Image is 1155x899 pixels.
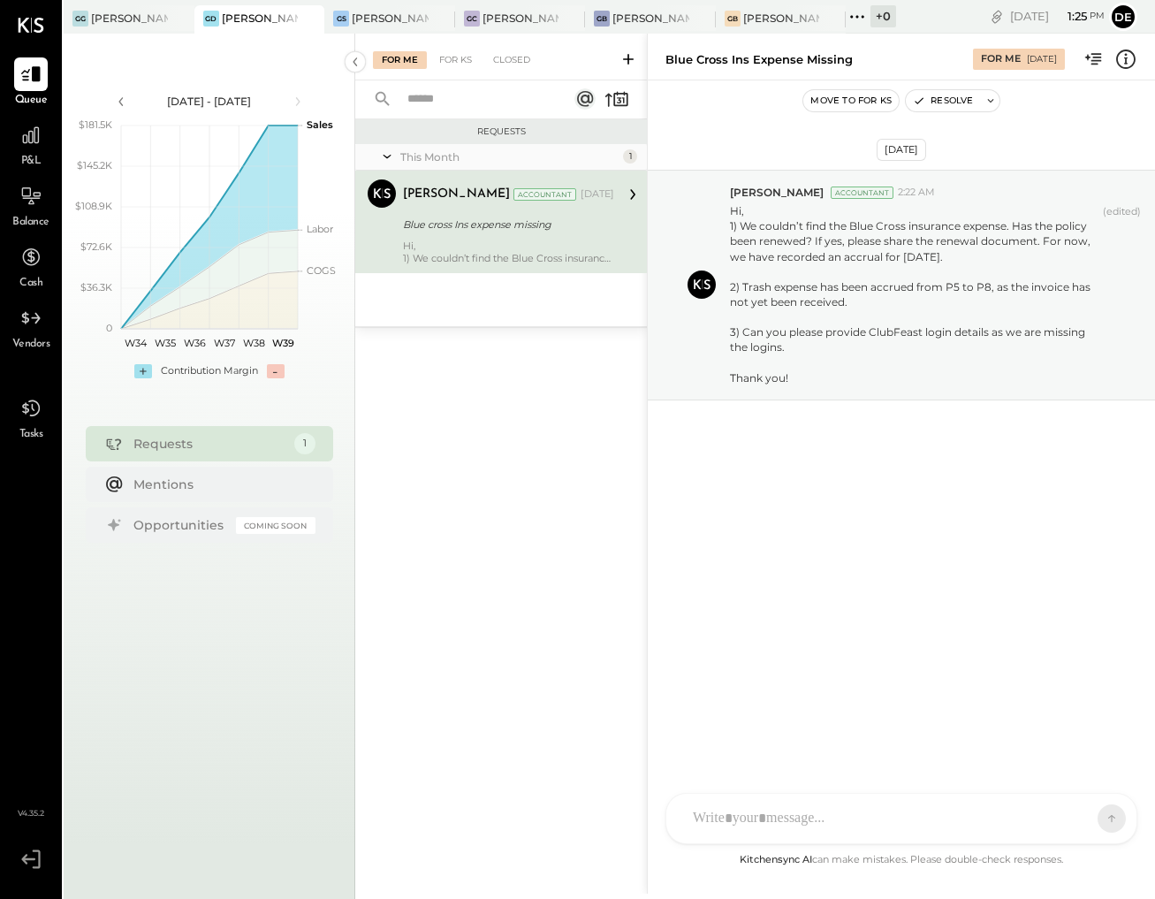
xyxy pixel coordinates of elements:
[1,118,61,170] a: P&L
[730,185,824,200] span: [PERSON_NAME]
[1,301,61,353] a: Vendors
[730,203,1096,385] p: Hi,
[1,179,61,231] a: Balance
[134,94,285,109] div: [DATE] - [DATE]
[352,11,429,26] div: [PERSON_NAME] Seaport
[1,240,61,292] a: Cash
[403,186,510,203] div: [PERSON_NAME]
[1109,3,1137,31] button: de
[242,337,264,349] text: W38
[988,7,1006,26] div: copy link
[19,427,43,443] span: Tasks
[581,187,614,202] div: [DATE]
[725,11,741,27] div: GB
[513,188,576,201] div: Accountant
[133,435,285,453] div: Requests
[594,11,610,27] div: GB
[870,5,896,27] div: + 0
[400,149,619,164] div: This Month
[12,337,50,353] span: Vendors
[1103,205,1141,385] span: (edited)
[730,279,1096,309] div: 2) Trash expense has been accrued from P5 to P8, as the invoice has not yet been received.
[133,516,227,534] div: Opportunities
[1,57,61,109] a: Queue
[877,139,926,161] div: [DATE]
[743,11,820,26] div: [PERSON_NAME] Back Bay
[1010,8,1105,25] div: [DATE]
[484,51,539,69] div: Closed
[307,118,333,131] text: Sales
[91,11,168,26] div: [PERSON_NAME] [GEOGRAPHIC_DATA]
[403,240,614,264] div: Hi,
[373,51,427,69] div: For Me
[134,364,152,378] div: +
[77,159,112,171] text: $145.2K
[906,90,980,111] button: Resolve
[133,476,307,493] div: Mentions
[72,11,88,27] div: GG
[12,215,49,231] span: Balance
[403,252,614,264] div: 1) We couldn’t find the Blue Cross insurance expense. Has the policy been renewed? If yes, please...
[161,364,258,378] div: Contribution Margin
[730,218,1096,263] div: 1) We couldn’t find the Blue Cross insurance expense. Has the policy been renewed? If yes, please...
[464,11,480,27] div: GC
[1,392,61,443] a: Tasks
[236,517,315,534] div: Coming Soon
[665,51,853,68] div: Blue cross Ins expense missing
[106,322,112,334] text: 0
[831,187,893,199] div: Accountant
[623,149,637,164] div: 1
[222,11,299,26] div: [PERSON_NAME] Downtown
[80,281,112,293] text: $36.3K
[483,11,559,26] div: [PERSON_NAME]- Causeway
[80,240,112,253] text: $72.6K
[203,11,219,27] div: GD
[730,370,1096,385] div: Thank you!
[307,264,336,277] text: COGS
[1027,53,1057,65] div: [DATE]
[75,200,112,212] text: $108.9K
[403,216,609,233] div: Blue cross Ins expense missing
[612,11,689,26] div: [PERSON_NAME] [GEOGRAPHIC_DATA]
[155,337,176,349] text: W35
[307,223,333,235] text: Labor
[15,93,48,109] span: Queue
[267,364,285,378] div: -
[183,337,205,349] text: W36
[898,186,935,200] span: 2:22 AM
[430,51,481,69] div: For KS
[19,276,42,292] span: Cash
[125,337,148,349] text: W34
[803,90,899,111] button: Move to for ks
[21,154,42,170] span: P&L
[730,324,1096,354] div: 3) Can you please provide ClubFeast login details as we are missing the logins.
[333,11,349,27] div: GS
[364,126,638,138] div: Requests
[294,433,315,454] div: 1
[213,337,234,349] text: W37
[981,52,1021,66] div: For Me
[79,118,112,131] text: $181.5K
[271,337,293,349] text: W39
